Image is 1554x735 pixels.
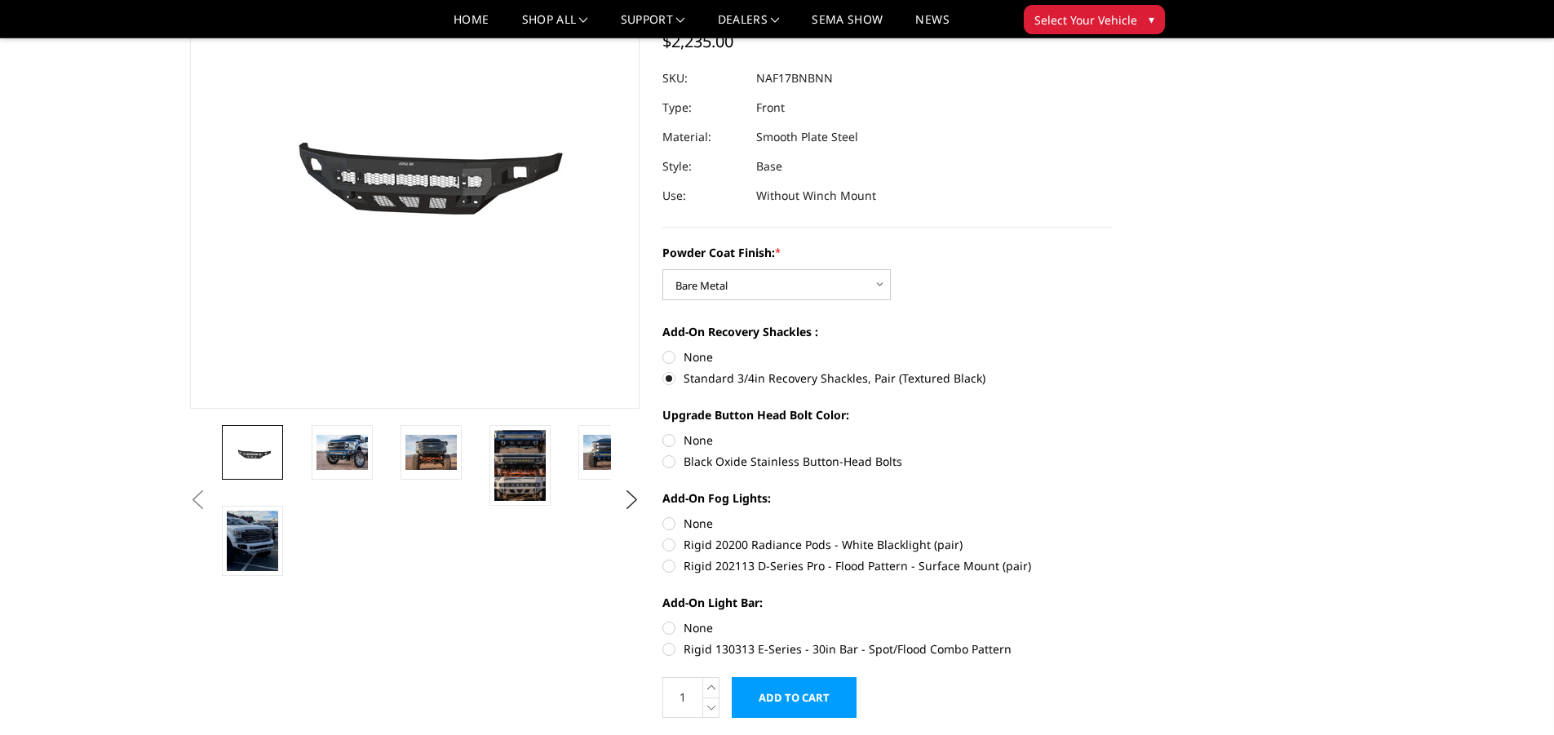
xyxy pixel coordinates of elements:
label: None [662,515,1113,532]
a: Home [454,14,489,38]
dt: Type: [662,93,744,122]
label: Upgrade Button Head Bolt Color: [662,406,1113,423]
label: Rigid 20200 Radiance Pods - White Blacklight (pair) [662,536,1113,553]
label: Add-On Recovery Shackles : [662,323,1113,340]
a: SEMA Show [812,14,883,38]
label: None [662,348,1113,365]
label: Black Oxide Stainless Button-Head Bolts [662,453,1113,470]
img: 2017-2022 Ford F250-350 - Freedom Series - Base Front Bumper (non-winch) [227,511,278,571]
dd: Base [756,152,782,181]
a: Support [621,14,685,38]
button: Select Your Vehicle [1024,5,1165,34]
img: 2017-2022 Ford F250-350 - Freedom Series - Base Front Bumper (non-winch) [405,435,457,469]
button: Previous [186,488,210,512]
input: Add to Cart [732,677,857,718]
label: None [662,619,1113,636]
label: Standard 3/4in Recovery Shackles, Pair (Textured Black) [662,370,1113,387]
label: None [662,432,1113,449]
img: 2017-2022 Ford F250-350 - Freedom Series - Base Front Bumper (non-winch) [583,435,635,469]
label: Rigid 202113 D-Series Pro - Flood Pattern - Surface Mount (pair) [662,557,1113,574]
dt: Use: [662,181,744,210]
img: 2017-2022 Ford F250-350 - Freedom Series - Base Front Bumper (non-winch) [227,441,278,465]
span: Select Your Vehicle [1034,11,1137,29]
dt: Style: [662,152,744,181]
dd: Smooth Plate Steel [756,122,858,152]
label: Rigid 130313 E-Series - 30in Bar - Spot/Flood Combo Pattern [662,640,1113,658]
img: Multiple lighting options [494,430,546,501]
dt: SKU: [662,64,744,93]
dt: Material: [662,122,744,152]
button: Next [619,488,644,512]
dd: NAF17BNBNN [756,64,833,93]
img: 2017-2022 Ford F250-350 - Freedom Series - Base Front Bumper (non-winch) [317,435,368,469]
label: Add-On Fog Lights: [662,489,1113,507]
label: Powder Coat Finish: [662,244,1113,261]
label: Add-On Light Bar: [662,594,1113,611]
span: $2,235.00 [662,30,733,52]
span: ▾ [1149,11,1154,28]
dd: Front [756,93,785,122]
a: News [915,14,949,38]
a: shop all [522,14,588,38]
dd: Without Winch Mount [756,181,876,210]
a: Dealers [718,14,780,38]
